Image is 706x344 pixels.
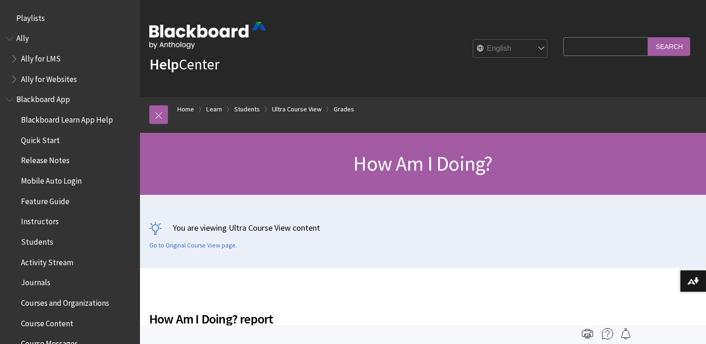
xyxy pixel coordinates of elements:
[6,31,134,87] nav: Book outline for Anthology Ally Help
[16,92,70,104] span: Blackboard App
[21,295,109,308] span: Courses and Organizations
[149,222,697,234] p: You are viewing Ultra Course View content
[21,275,50,288] span: Journals
[21,153,70,165] span: Release Notes
[21,132,60,145] span: Quick Start
[149,55,219,74] a: HelpCenter
[177,103,194,115] a: Home
[582,328,593,339] img: Print
[149,309,559,329] span: How Am I Doing? report
[234,103,260,115] a: Students
[149,55,179,74] strong: Help
[473,40,548,58] select: Site Language Selector
[206,103,222,115] a: Learn
[620,328,631,339] img: Follow this page
[21,51,61,63] span: Ally for LMS
[16,31,29,43] span: Ally
[149,22,266,49] img: Blackboard by Anthology
[21,71,77,84] span: Ally for Websites
[272,103,322,115] a: Ultra Course View
[21,255,73,267] span: Activity Stream
[353,151,492,176] span: How Am I Doing?
[602,328,613,339] img: More help
[16,10,45,23] span: Playlists
[21,193,70,206] span: Feature Guide
[149,241,237,250] a: Go to Original Course View page.
[648,37,690,55] input: Search
[21,234,53,247] span: Students
[6,10,134,26] nav: Book outline for Playlists
[21,214,59,227] span: Instructors
[21,173,82,186] span: Mobile Auto Login
[21,316,73,328] span: Course Content
[21,112,113,124] span: Blackboard Learn App Help
[334,103,354,115] a: Grades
